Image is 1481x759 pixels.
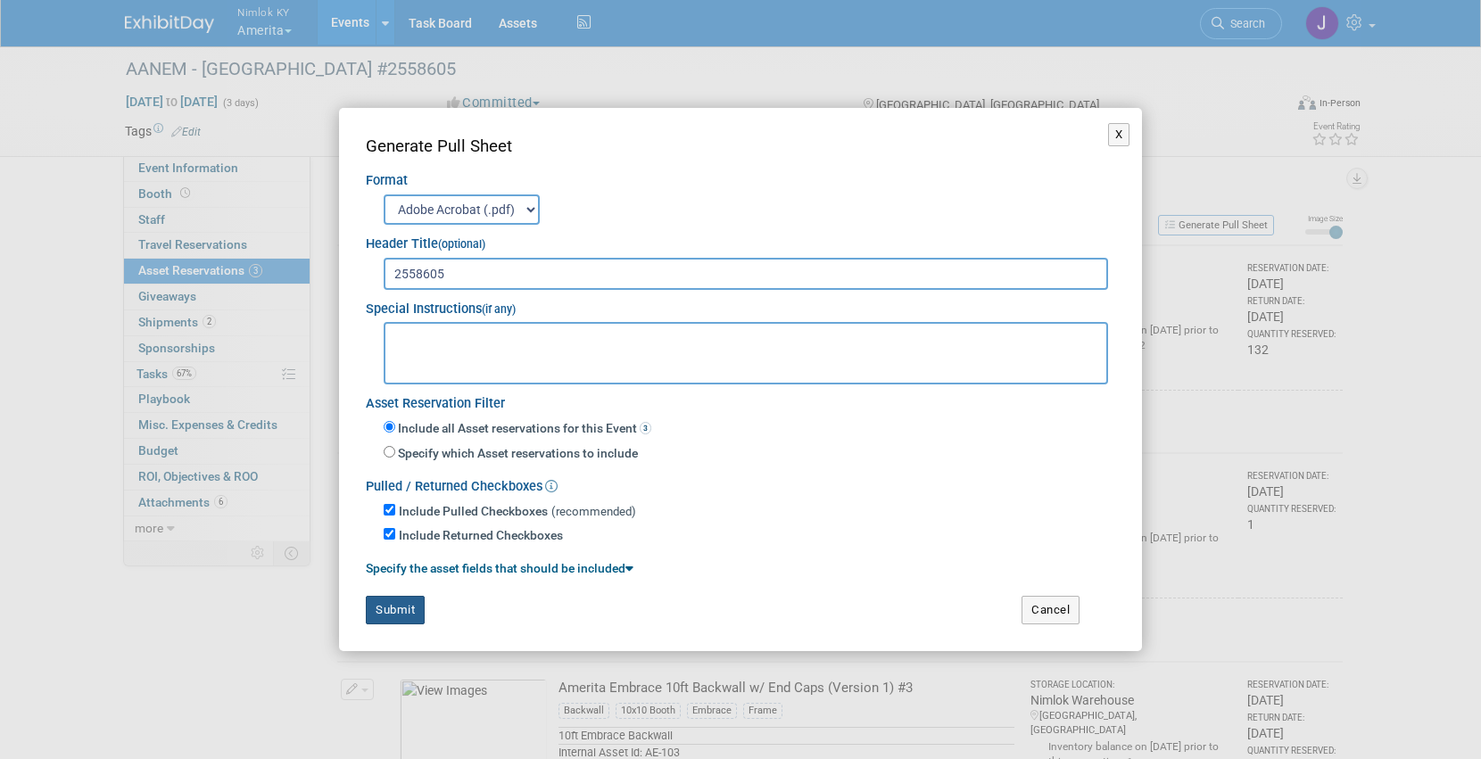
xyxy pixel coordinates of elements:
button: Cancel [1022,596,1080,624]
span: 3 [640,422,651,434]
div: Pulled / Returned Checkboxes [366,467,1115,497]
button: Submit [366,596,425,624]
a: Specify the asset fields that should be included [366,561,633,575]
label: Include all Asset reservations for this Event [395,420,651,438]
label: Include Pulled Checkboxes [399,503,548,521]
div: Header Title [366,225,1115,254]
button: X [1108,123,1130,146]
div: Special Instructions [366,290,1115,319]
div: Format [366,159,1115,191]
div: Generate Pull Sheet [366,135,1115,159]
label: Specify which Asset reservations to include [395,445,638,463]
small: (optional) [438,238,485,251]
span: (recommended) [551,505,636,518]
small: (if any) [482,303,516,316]
label: Include Returned Checkboxes [399,527,563,545]
div: Asset Reservation Filter [366,384,1115,414]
